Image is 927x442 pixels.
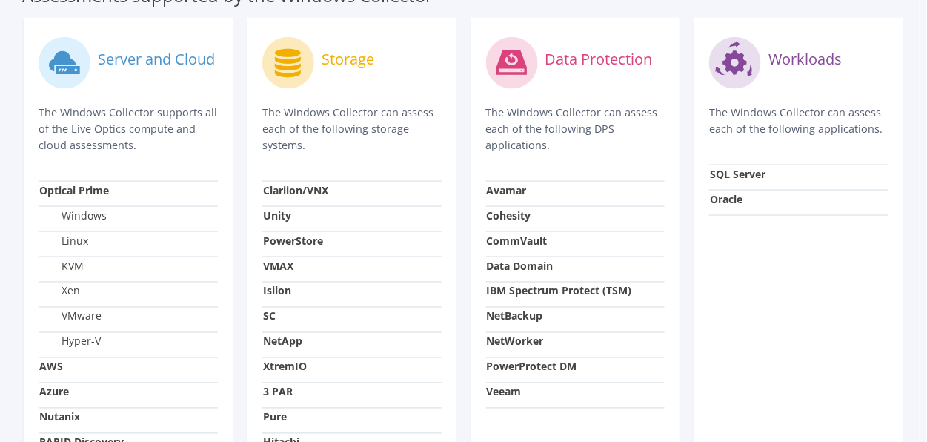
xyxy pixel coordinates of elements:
[709,105,888,137] p: The Windows Collector can assess each of the following applications.
[487,183,527,197] strong: Avamar
[262,105,442,154] p: The Windows Collector can assess each of the following storage systems.
[263,385,293,399] strong: 3 PAR
[39,284,80,299] label: Xen
[487,259,554,273] strong: Data Domain
[710,167,765,181] strong: SQL Server
[487,284,632,298] strong: IBM Spectrum Protect (TSM)
[487,360,577,374] strong: PowerProtect DM
[487,309,543,323] strong: NetBackup
[263,334,302,349] strong: NetApp
[39,410,80,424] strong: Nutanix
[39,309,102,324] label: VMware
[39,334,101,349] label: Hyper-V
[39,385,69,399] strong: Azure
[263,259,293,273] strong: VMAX
[39,183,109,197] strong: Optical Prime
[263,360,307,374] strong: XtremIO
[487,234,548,248] strong: CommVault
[263,410,287,424] strong: Pure
[710,192,742,206] strong: Oracle
[487,208,531,222] strong: Cohesity
[39,234,88,248] label: Linux
[98,52,215,67] label: Server and Cloud
[487,385,522,399] strong: Veeam
[545,52,653,67] label: Data Protection
[39,208,107,223] label: Windows
[39,360,63,374] strong: AWS
[263,284,291,298] strong: Isilon
[487,334,544,349] strong: NetWorker
[263,234,323,248] strong: PowerStore
[263,208,291,222] strong: Unity
[263,309,276,323] strong: SC
[322,52,374,67] label: Storage
[768,52,842,67] label: Workloads
[263,183,328,197] strong: Clariion/VNX
[39,105,218,154] p: The Windows Collector supports all of the Live Optics compute and cloud assessments.
[486,105,665,154] p: The Windows Collector can assess each of the following DPS applications.
[39,259,84,274] label: KVM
